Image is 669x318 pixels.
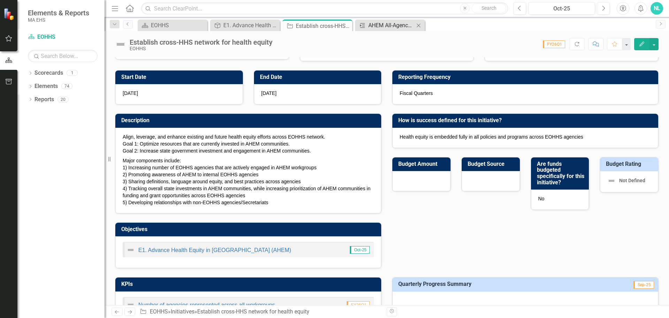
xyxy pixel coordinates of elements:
div: Oct-25 [531,5,593,13]
h3: Objectives [121,226,378,232]
img: Not Defined [115,39,126,50]
span: 2) Promoting awareness of AHEM to internal EOHHS agencies [123,172,259,177]
a: E1. Advance Health Equity in [GEOGRAPHIC_DATA] (AHEM) [212,21,278,30]
div: EOHHS [151,21,206,30]
h3: Budget Rating [606,161,655,167]
a: EOHHS [139,21,206,30]
span: FY26Q1 [347,301,370,309]
span: 5) Developing relationships with non-EOHHS agencies/Secretariats [123,200,268,205]
h3: End Date [260,74,378,80]
div: Establish cross-HHS network for health equity [130,38,272,46]
span: Major components include: [123,158,181,163]
div: 1 [67,70,78,76]
img: Not Defined [126,301,135,309]
button: NL [651,2,663,15]
div: EOHHS [130,46,272,51]
img: Not Defined [607,177,616,185]
span: FY26Q1 [543,40,565,48]
div: 20 [57,96,69,102]
span: No [538,196,545,201]
a: EOHHS [150,308,168,315]
h3: Start Date [121,74,239,80]
a: E1. Advance Health Equity in [GEOGRAPHIC_DATA] (AHEM) [138,247,291,253]
div: Fiscal Quarters [392,84,658,104]
img: ClearPoint Strategy [3,8,16,20]
a: Scorecards [34,69,63,77]
span: Goal 2: Increase state government investment and engagement in AHEM communities. [123,148,311,154]
h3: Description [121,117,378,124]
div: AHEM All-Agency Meeting [368,21,414,30]
span: Oct-25 [350,246,370,254]
span: 4) Tracking overall state investments in AHEM communities, while increasing prioritization of AHE... [123,186,370,198]
h3: Reporting Frequency [398,74,655,80]
a: Elements [34,82,58,90]
div: E1. Advance Health Equity in [GEOGRAPHIC_DATA] (AHEM) [223,21,278,30]
span: 3) Sharing definitions, language around equity, and best practices across agencies [123,179,301,184]
p: Health equity is embedded fully in all policies and programs across EOHHS agencies [400,133,651,140]
div: » » [140,308,382,316]
h3: KPIs [121,281,378,287]
span: Search [482,5,497,11]
span: [DATE] [123,90,138,96]
span: Sep-25 [633,281,654,289]
a: EOHHS [28,33,98,41]
div: Establish cross-HHS network for health equity [197,308,309,315]
a: Initiatives [171,308,194,315]
h3: Quarterly Progress Summary [398,281,597,287]
button: Oct-25 [528,2,595,15]
input: Search ClearPoint... [141,2,508,15]
span: Elements & Reports [28,9,89,17]
span: 1) Increasing number of EOHHS agencies that are actively engaged in AHEM workgroups [123,165,316,170]
div: 74 [61,83,72,89]
img: Not Defined [126,246,135,254]
small: MA EHS [28,17,89,23]
input: Search Below... [28,50,98,62]
span: Goal 1: Optimize resources that are currently invested in AHEM communities. [123,141,290,147]
button: Search [471,3,506,13]
a: Reports [34,96,54,104]
h3: Budget Source [468,161,516,167]
h3: Budget Amount [398,161,447,167]
div: Establish cross-HHS network for health equity [296,22,351,30]
span: Not Defined [619,178,645,183]
span: Align, leverage, and enhance existing and future health equity efforts across EOHHS network. [123,134,325,140]
h3: Are funds budgeted specifically for this initiative? [537,161,586,185]
h3: How is success defined for this initiative? [398,117,655,124]
a: AHEM All-Agency Meeting [357,21,414,30]
span: [DATE] [261,90,277,96]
